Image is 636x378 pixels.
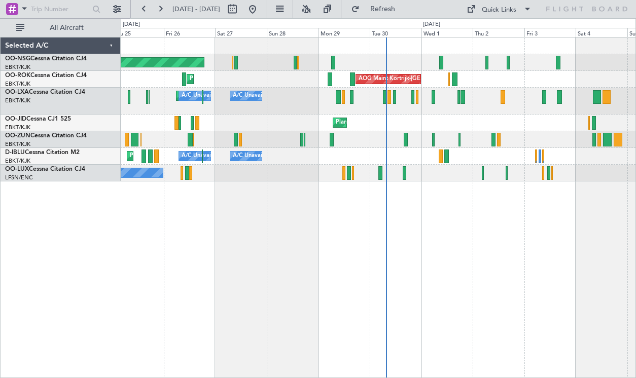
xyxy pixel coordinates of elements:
a: OO-LUXCessna Citation CJ4 [5,166,85,172]
a: EBKT/KJK [5,124,30,131]
div: Fri 3 [524,28,576,37]
div: A/C Unavailable [GEOGRAPHIC_DATA] ([GEOGRAPHIC_DATA] National) [182,148,370,164]
a: OO-ZUNCessna Citation CJ4 [5,133,87,139]
div: Sat 27 [215,28,267,37]
a: OO-NSGCessna Citation CJ4 [5,56,87,62]
div: Thu 2 [473,28,524,37]
button: All Aircraft [11,20,110,36]
a: D-IBLUCessna Citation M2 [5,149,80,156]
span: OO-NSG [5,56,30,62]
div: Planned Maint Kortrijk-[GEOGRAPHIC_DATA] [190,71,308,87]
span: D-IBLU [5,149,25,156]
span: OO-JID [5,116,26,122]
div: A/C Unavailable [233,88,275,103]
button: Refresh [346,1,407,17]
span: [DATE] - [DATE] [172,5,220,14]
span: Refresh [362,6,404,13]
button: Quick Links [462,1,537,17]
div: Tue 30 [370,28,421,37]
a: EBKT/KJK [5,157,30,165]
div: [DATE] [423,20,440,29]
div: A/C Unavailable [GEOGRAPHIC_DATA] ([GEOGRAPHIC_DATA] National) [182,88,370,103]
a: EBKT/KJK [5,140,30,148]
div: [DATE] [123,20,140,29]
span: OO-LXA [5,89,29,95]
a: EBKT/KJK [5,97,30,104]
span: OO-ZUN [5,133,30,139]
a: EBKT/KJK [5,80,30,88]
span: OO-LUX [5,166,29,172]
div: AOG Maint Kortrijk-[GEOGRAPHIC_DATA] [359,71,469,87]
div: Thu 25 [112,28,164,37]
a: OO-ROKCessna Citation CJ4 [5,72,87,79]
div: Fri 26 [164,28,216,37]
div: Sat 4 [576,28,627,37]
a: LFSN/ENC [5,174,33,181]
input: Trip Number [31,2,89,17]
div: Sun 28 [267,28,319,37]
div: Planned Maint Kortrijk-[GEOGRAPHIC_DATA] [336,115,454,130]
div: A/C Unavailable [GEOGRAPHIC_DATA]-[GEOGRAPHIC_DATA] [233,148,395,164]
span: All Aircraft [26,24,107,31]
div: Wed 1 [421,28,473,37]
a: OO-LXACessna Citation CJ4 [5,89,85,95]
a: OO-JIDCessna CJ1 525 [5,116,71,122]
div: Mon 29 [319,28,370,37]
a: EBKT/KJK [5,63,30,71]
span: OO-ROK [5,72,30,79]
div: Planned Maint Nice ([GEOGRAPHIC_DATA]) [130,148,243,164]
div: Quick Links [482,5,516,15]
